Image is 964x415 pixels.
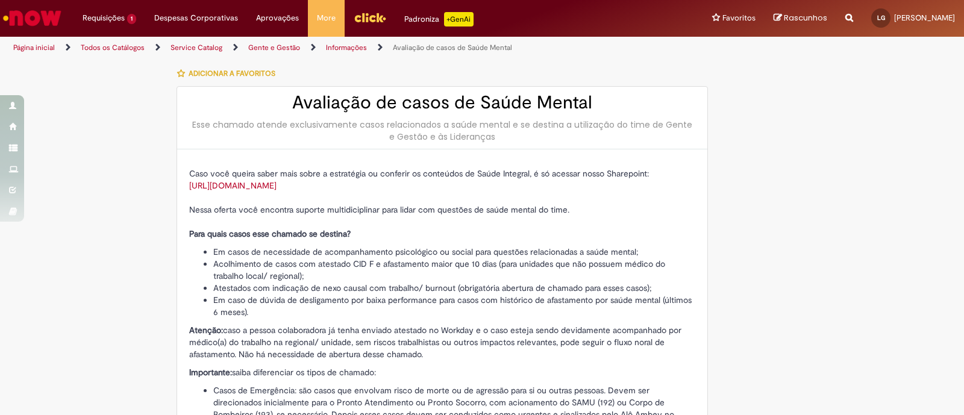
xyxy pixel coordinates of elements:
span: Despesas Corporativas [154,12,238,24]
strong: Atenção: [189,325,223,335]
a: Página inicial [13,43,55,52]
span: LG [877,14,885,22]
button: Adicionar a Favoritos [177,61,282,86]
a: Rascunhos [774,13,827,24]
li: Em casos de necessidade de acompanhamento psicológico ou social para questões relacionadas a saúd... [213,246,695,258]
a: Service Catalog [171,43,222,52]
a: Informações [326,43,367,52]
span: [PERSON_NAME] [894,13,955,23]
span: More [317,12,336,24]
ul: Trilhas de página [9,37,634,59]
a: Gente e Gestão [248,43,300,52]
div: Padroniza [404,12,474,27]
span: Aprovações [256,12,299,24]
img: ServiceNow [1,6,63,30]
div: Esse chamado atende exclusivamente casos relacionados a saúde mental e se destina a utilização do... [189,119,695,143]
p: Caso você queira saber mais sobre a estratégia ou conferir os conteúdos de Saúde Integral, é só a... [189,167,695,240]
span: Rascunhos [784,12,827,23]
p: saiba diferenciar os tipos de chamado: [189,366,695,378]
span: Requisições [83,12,125,24]
a: Avaliação de casos de Saúde Mental [393,43,512,52]
strong: Para quais casos esse chamado se destina? [189,228,351,239]
img: click_logo_yellow_360x200.png [354,8,386,27]
li: Acolhimento de casos com atestado CID F e afastamento maior que 10 dias (para unidades que não po... [213,258,695,282]
span: 1 [127,14,136,24]
a: [URL][DOMAIN_NAME] [189,180,277,191]
span: Adicionar a Favoritos [189,69,275,78]
li: Em caso de dúvida de desligamento por baixa performance para casos com histórico de afastamento p... [213,294,695,318]
h2: Avaliação de casos de Saúde Mental [189,93,695,113]
li: Atestados com indicação de nexo causal com trabalho/ burnout (obrigatória abertura de chamado par... [213,282,695,294]
span: Favoritos [722,12,756,24]
p: +GenAi [444,12,474,27]
strong: Importante: [189,367,232,378]
a: Todos os Catálogos [81,43,145,52]
p: caso a pessoa colaboradora já tenha enviado atestado no Workday e o caso esteja sendo devidamente... [189,324,695,360]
